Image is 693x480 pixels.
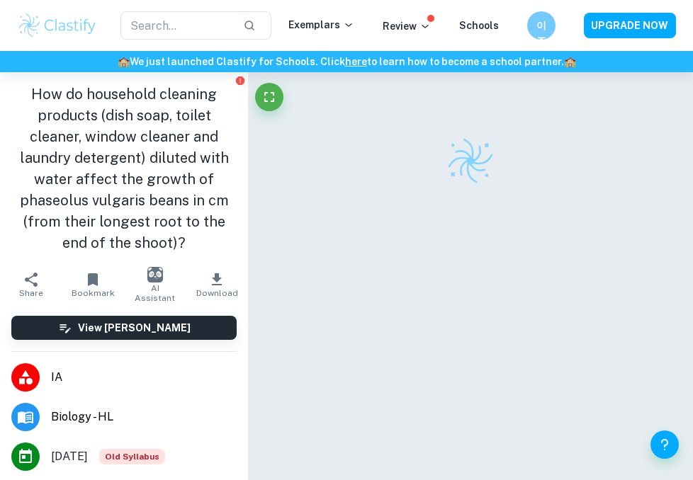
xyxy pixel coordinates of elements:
img: AI Assistant [147,267,163,282]
span: Share [19,288,43,298]
span: Download [196,288,238,298]
div: Starting from the May 2025 session, the Biology IA requirements have changed. It's OK to refer to... [99,449,165,464]
a: Schools [459,20,499,31]
span: Old Syllabus [99,449,165,464]
button: Download [186,265,249,304]
span: Biology - HL [51,408,237,425]
img: Clastify logo [446,136,495,185]
button: AI Assistant [124,265,186,304]
button: Fullscreen [255,83,283,111]
button: Help and Feedback [650,430,679,459]
span: Bookmark [72,288,115,298]
button: Report issue [235,75,245,86]
span: [DATE] [51,448,88,465]
a: here [345,56,367,67]
input: Search... [120,11,232,40]
p: Review [383,18,431,34]
h6: View [PERSON_NAME] [78,320,191,336]
button: View [PERSON_NAME] [11,316,237,340]
h1: How do household cleaning products (dish soap, toilet cleaner, window cleaner and laundry deterge... [11,84,237,253]
h6: We just launched Clastify for Schools. Click to learn how to become a school partner. [3,54,690,69]
span: 🏫 [118,56,130,67]
span: AI Assistant [133,283,178,303]
button: 이주 [527,11,556,40]
img: Clastify logo [17,11,98,40]
span: 🏫 [564,56,576,67]
button: UPGRADE NOW [584,13,676,38]
h6: 이주 [533,18,549,33]
span: IA [51,369,237,386]
button: Bookmark [62,265,125,304]
p: Exemplars [288,17,354,33]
